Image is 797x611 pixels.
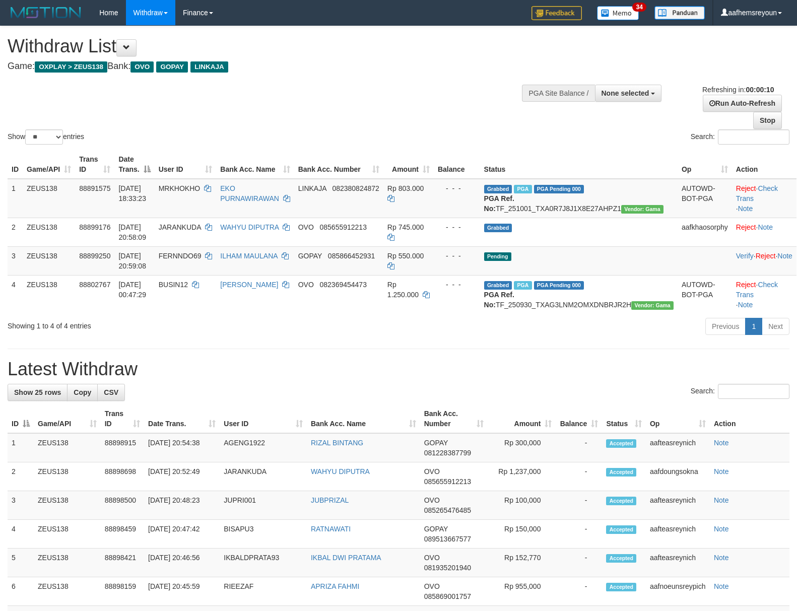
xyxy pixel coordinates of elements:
a: 1 [745,318,762,335]
td: ZEUS138 [23,275,75,314]
a: [PERSON_NAME] [220,281,278,289]
div: PGA Site Balance / [522,85,594,102]
td: - [556,577,602,606]
div: Showing 1 to 4 of 4 entries [8,317,324,331]
span: OVO [424,496,440,504]
th: Action [732,150,796,179]
td: [DATE] 20:54:38 [144,433,220,462]
td: Rp 955,000 [488,577,556,606]
span: Refreshing in: [702,86,774,94]
h4: Game: Bank: [8,61,521,72]
span: BUSIN12 [159,281,188,289]
td: ZEUS138 [23,179,75,218]
td: 2 [8,462,34,491]
td: ZEUS138 [23,246,75,275]
td: 88898459 [101,520,144,549]
a: Reject [736,281,756,289]
span: OVO [424,554,440,562]
span: OVO [130,61,154,73]
th: Op: activate to sort column ascending [646,404,710,433]
input: Search: [718,384,789,399]
td: TF_251001_TXA0R7J8J1X8E27AHPZ1 [480,179,678,218]
td: 2 [8,218,23,246]
a: Note [714,554,729,562]
span: Rp 803.000 [387,184,424,192]
span: Marked by aafpengsreynich [514,185,532,193]
th: Trans ID: activate to sort column ascending [75,150,114,179]
th: Bank Acc. Number: activate to sort column ascending [294,150,383,179]
th: Game/API: activate to sort column ascending [34,404,101,433]
td: · · [732,179,796,218]
td: - [556,491,602,520]
td: aafdoungsokna [646,462,710,491]
a: APRIZA FAHMI [311,582,359,590]
span: [DATE] 00:47:29 [118,281,146,299]
span: OXPLAY > ZEUS138 [35,61,107,73]
td: JARANKUDA [220,462,307,491]
img: MOTION_logo.png [8,5,84,20]
td: 1 [8,433,34,462]
span: Copy 081228387799 to clipboard [424,449,471,457]
span: OVO [424,582,440,590]
span: PGA Pending [534,281,584,290]
span: Copy 082380824872 to clipboard [332,184,379,192]
span: 88802767 [79,281,110,289]
a: Note [738,205,753,213]
td: 1 [8,179,23,218]
a: Note [738,301,753,309]
td: [DATE] 20:45:59 [144,577,220,606]
td: - [556,433,602,462]
td: Rp 150,000 [488,520,556,549]
a: Check Trans [736,184,778,202]
span: Marked by aafsreyleap [514,281,532,290]
td: ZEUS138 [34,491,101,520]
span: LINKAJA [298,184,326,192]
th: Status: activate to sort column ascending [602,404,646,433]
td: [DATE] 20:48:23 [144,491,220,520]
td: 3 [8,246,23,275]
th: Action [710,404,789,433]
h1: Latest Withdraw [8,359,789,379]
div: - - - [438,183,476,193]
td: aafteasreynich [646,491,710,520]
img: Feedback.jpg [532,6,582,20]
a: Run Auto-Refresh [703,95,782,112]
img: Button%20Memo.svg [597,6,639,20]
div: - - - [438,251,476,261]
a: EKO PURNAWIRAWAN [220,184,279,202]
a: Reject [736,184,756,192]
span: Rp 1.250.000 [387,281,419,299]
th: Amount: activate to sort column ascending [488,404,556,433]
td: AUTOWD-BOT-PGA [678,275,732,314]
td: aafkhaosorphy [678,218,732,246]
td: 88898698 [101,462,144,491]
span: OVO [424,467,440,476]
td: Rp 152,770 [488,549,556,577]
div: - - - [438,280,476,290]
label: Search: [691,384,789,399]
label: Search: [691,129,789,145]
th: Balance: activate to sort column ascending [556,404,602,433]
a: Reject [736,223,756,231]
img: panduan.png [654,6,705,20]
strong: 00:00:10 [746,86,774,94]
span: [DATE] 20:59:08 [118,252,146,270]
td: Rp 1,237,000 [488,462,556,491]
td: 6 [8,577,34,606]
span: Copy 085866452931 to clipboard [328,252,375,260]
span: Copy 085655912213 to clipboard [424,478,471,486]
span: GOPAY [424,525,448,533]
span: JARANKUDA [159,223,201,231]
th: Date Trans.: activate to sort column ascending [144,404,220,433]
a: Reject [756,252,776,260]
td: AGENG1922 [220,433,307,462]
span: Vendor URL: https://trx31.1velocity.biz [621,205,663,214]
a: Note [714,439,729,447]
th: Bank Acc. Number: activate to sort column ascending [420,404,488,433]
a: Note [714,467,729,476]
a: Next [762,318,789,335]
a: WAHYU DIPUTRA [311,467,370,476]
td: AUTOWD-BOT-PGA [678,179,732,218]
th: Amount: activate to sort column ascending [383,150,434,179]
span: Accepted [606,468,636,477]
